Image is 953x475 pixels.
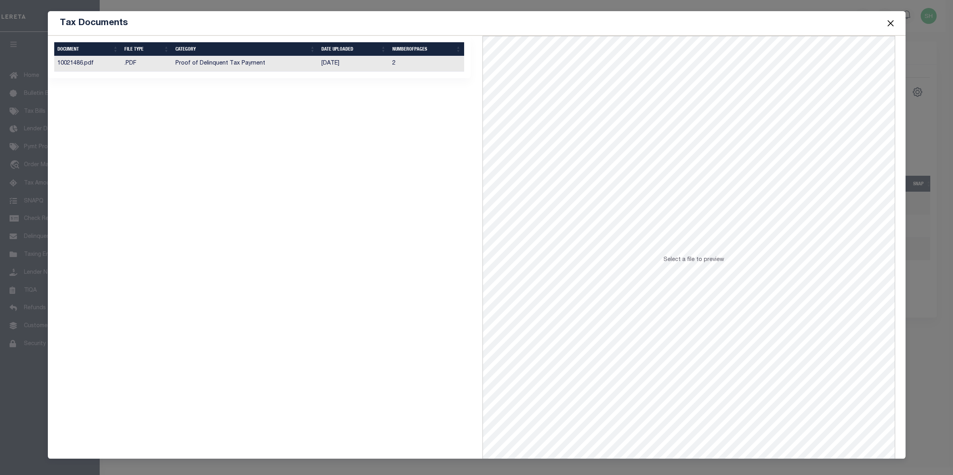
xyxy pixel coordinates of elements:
th: Date Uploaded: activate to sort column ascending [318,42,389,56]
td: 10021486.pdf [54,56,122,72]
td: Proof of Delinquent Tax Payment [172,56,319,72]
td: 2 [389,56,464,72]
td: [DATE] [318,56,389,72]
td: .PDF [121,56,172,72]
th: FILE TYPE: activate to sort column ascending [121,42,172,56]
th: DOCUMENT: activate to sort column ascending [54,42,122,56]
span: Select a file to preview [664,257,724,263]
th: NumberOfPages: activate to sort column ascending [389,42,464,56]
th: CATEGORY: activate to sort column ascending [172,42,319,56]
